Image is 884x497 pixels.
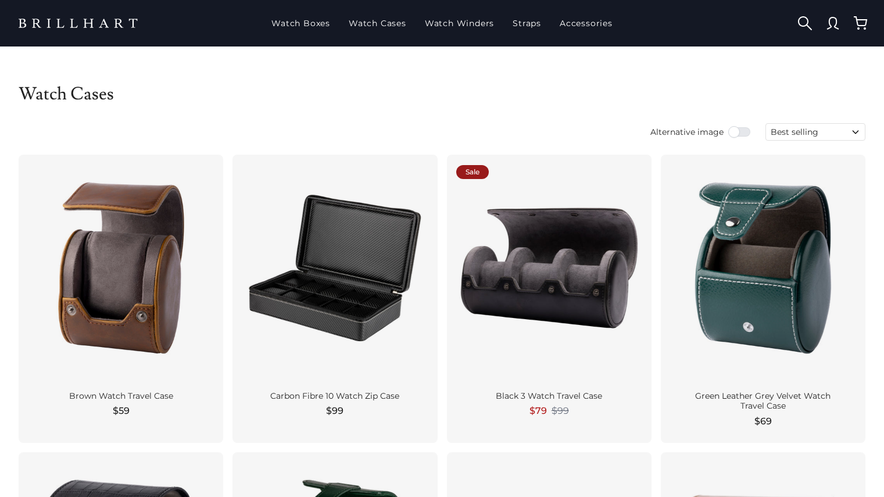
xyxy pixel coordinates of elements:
[661,155,865,443] a: Green Leather Grey Velvet Watch Travel Case $69
[447,155,652,443] a: Sale Black 3 Watch Travel Case $79 $99
[552,405,569,417] span: $99
[326,404,343,418] span: $99
[246,391,423,402] div: Carbon Fibre 10 Watch Zip Case
[508,8,546,38] a: Straps
[461,391,638,402] div: Black 3 Watch Travel Case
[456,165,489,179] div: Sale
[555,8,617,38] a: Accessories
[650,126,724,138] span: Alternative image
[675,391,851,412] div: Green Leather Grey Velvet Watch Travel Case
[33,391,209,402] div: Brown Watch Travel Case
[728,126,751,138] input: Use setting
[754,414,772,428] span: $69
[344,8,411,38] a: Watch Cases
[232,155,437,443] a: Carbon Fibre 10 Watch Zip Case $99
[529,404,547,418] span: $79
[19,155,223,443] a: Brown Watch Travel Case $59
[19,84,865,105] h1: Watch Cases
[420,8,499,38] a: Watch Winders
[113,404,130,418] span: $59
[267,8,617,38] nav: Main
[267,8,335,38] a: Watch Boxes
